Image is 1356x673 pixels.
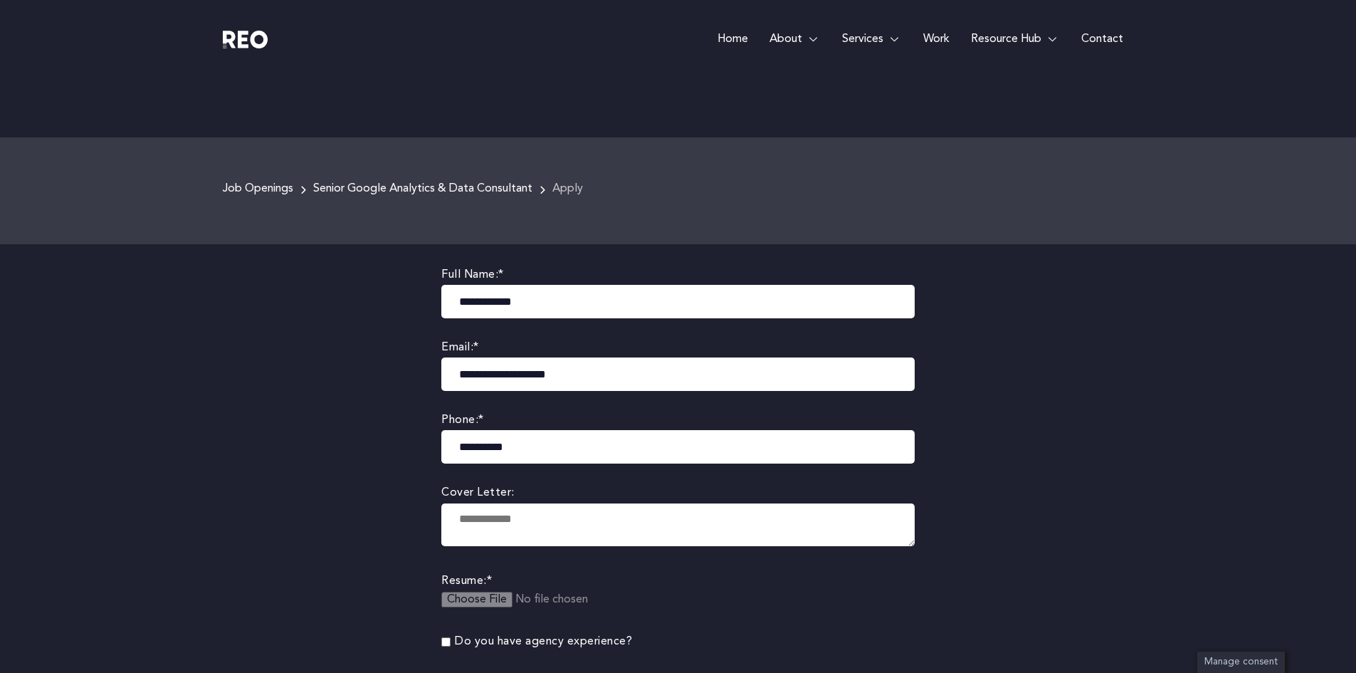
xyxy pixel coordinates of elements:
a: Senior Google Analytics & Data Consultant [313,183,532,194]
label: Email: [441,338,915,358]
label: Do you have agency experience? [455,632,632,652]
span: Apply [552,180,583,199]
label: Cover Letter: [441,484,915,503]
a: Job Openings [223,180,293,199]
span: Manage consent [1204,657,1278,667]
label: Phone: [441,411,915,430]
label: Full Name: [441,266,915,285]
label: Resume: [441,572,915,591]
